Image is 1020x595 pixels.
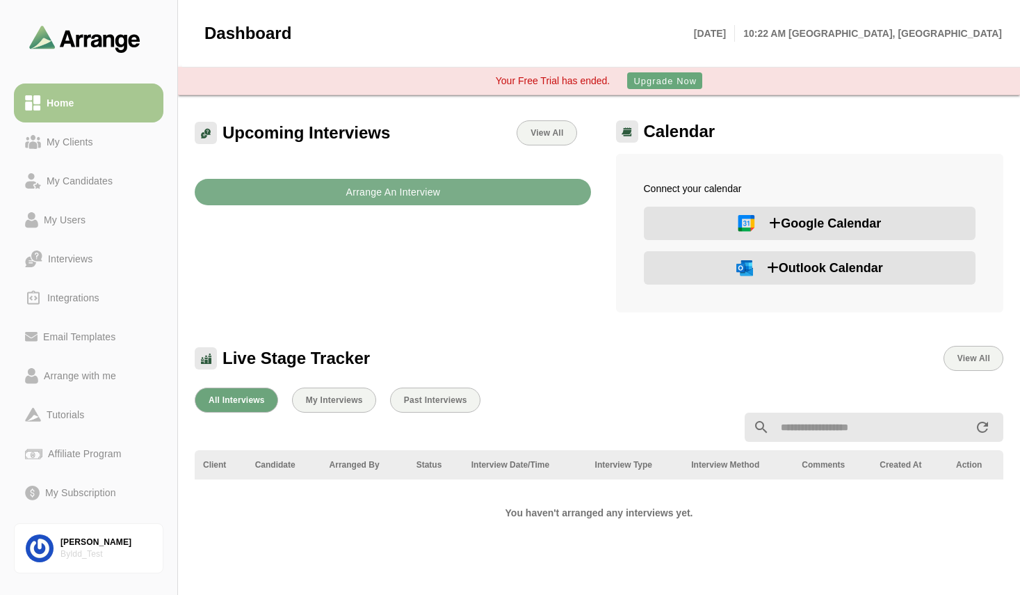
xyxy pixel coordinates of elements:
a: My Subscription [14,473,163,512]
span: All Interviews [208,395,265,405]
span: Google Calendar [769,214,881,233]
div: Action [956,459,995,471]
div: My Users [38,212,91,228]
a: My Users [14,200,163,239]
p: 10:22 AM [GEOGRAPHIC_DATA], [GEOGRAPHIC_DATA] [735,25,1002,42]
a: Integrations [14,278,163,317]
a: Tutorials [14,395,163,434]
span: Calendar [644,121,715,142]
div: Interviews [42,251,98,267]
button: View All [944,346,1003,371]
span: My Interviews [305,395,363,405]
div: Client [203,459,238,471]
i: appended action [974,419,991,436]
h2: You haven't arranged any interviews yet. [407,505,792,521]
a: Email Templates [14,317,163,356]
span: Dashboard [204,23,291,44]
span: Past Interviews [403,395,467,405]
div: Interview Date/Time [471,459,578,471]
button: Outlook Calendar [644,251,976,285]
span: Upgrade Now [633,76,697,86]
div: Tutorials [41,406,90,423]
a: [PERSON_NAME]Byldd_Test [14,523,163,573]
div: My Subscription [40,484,122,501]
span: Upcoming Interviews [222,122,390,143]
img: arrangeai-name-small-logo.4d2b8aee.svg [29,25,140,52]
span: View All [530,128,563,138]
button: Upgrade Now [627,72,702,89]
a: My Candidates [14,161,163,200]
button: All Interviews [195,388,278,413]
p: Connect your calendar [644,182,976,196]
button: Past Interviews [390,388,480,413]
div: My Clients [41,134,99,150]
div: Status [416,459,455,471]
div: Email Templates [38,328,121,345]
a: Home [14,84,163,122]
b: Arrange An Interview [345,179,440,205]
div: Comments [802,459,863,471]
div: Home [41,95,79,111]
div: Arranged By [330,459,400,471]
div: Integrations [42,289,105,306]
div: Created At [880,459,939,471]
a: Arrange with me [14,356,163,395]
div: My Candidates [41,173,118,189]
button: My Interviews [292,388,376,413]
button: Arrange An Interview [195,179,591,205]
div: Interview Type [595,459,675,471]
div: Affiliate Program [42,445,127,462]
div: Byldd_Test [60,548,152,560]
button: Google Calendar [644,207,976,240]
span: View All [957,354,990,363]
div: [PERSON_NAME] [60,537,152,548]
span: Live Stage Tracker [222,348,370,369]
span: Outlook Calendar [767,258,883,278]
p: [DATE] [694,25,735,42]
a: View All [517,120,576,145]
div: Candidate [255,459,313,471]
a: My Clients [14,122,163,161]
div: Your Free Trial has ended. [496,73,610,88]
div: Arrange with me [38,367,122,384]
a: Interviews [14,239,163,278]
div: Interview Method [691,459,785,471]
a: Affiliate Program [14,434,163,473]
